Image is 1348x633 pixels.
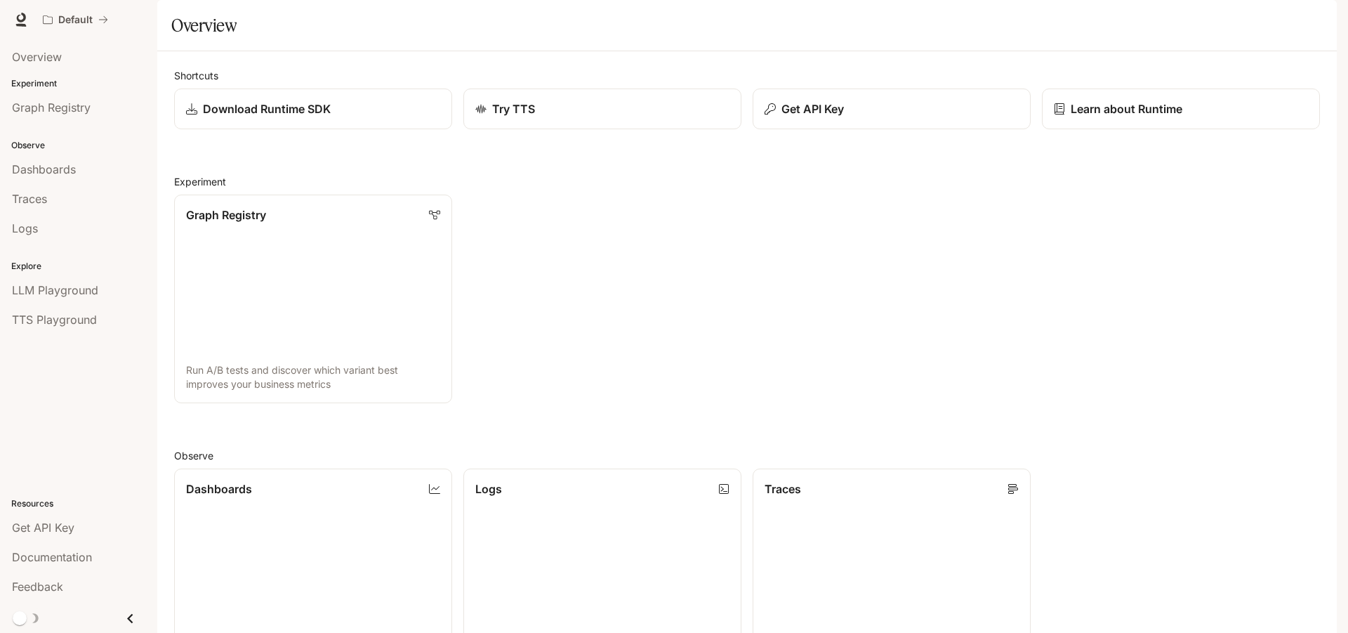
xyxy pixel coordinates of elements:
[475,481,502,497] p: Logs
[174,174,1320,189] h2: Experiment
[174,448,1320,463] h2: Observe
[37,6,114,34] button: All workspaces
[1071,100,1182,117] p: Learn about Runtime
[781,100,844,117] p: Get API Key
[58,14,93,26] p: Default
[203,100,331,117] p: Download Runtime SDK
[186,481,252,497] p: Dashboards
[492,100,535,117] p: Try TTS
[1042,89,1320,129] a: Learn about Runtime
[174,195,452,403] a: Graph RegistryRun A/B tests and discover which variant best improves your business metrics
[186,207,266,223] p: Graph Registry
[186,363,440,391] p: Run A/B tests and discover which variant best improves your business metrics
[463,89,741,129] a: Try TTS
[171,11,237,39] h1: Overview
[753,89,1031,129] button: Get API Key
[765,481,801,497] p: Traces
[174,68,1320,83] h2: Shortcuts
[174,89,452,129] a: Download Runtime SDK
